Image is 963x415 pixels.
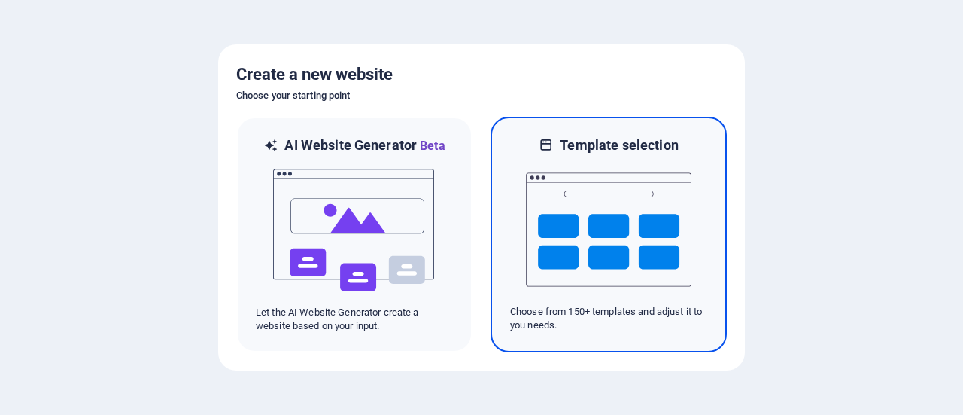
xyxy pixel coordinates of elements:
div: AI Website GeneratorBetaaiLet the AI Website Generator create a website based on your input. [236,117,472,352]
p: Let the AI Website Generator create a website based on your input. [256,306,453,333]
h6: Choose your starting point [236,87,727,105]
div: Template selectionChoose from 150+ templates and adjust it to you needs. [491,117,727,352]
span: Beta [417,139,445,153]
h6: Template selection [560,136,678,154]
img: ai [272,155,437,306]
h5: Create a new website [236,63,727,87]
p: Choose from 150+ templates and adjust it to you needs. [510,305,707,332]
h6: AI Website Generator [284,136,445,155]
